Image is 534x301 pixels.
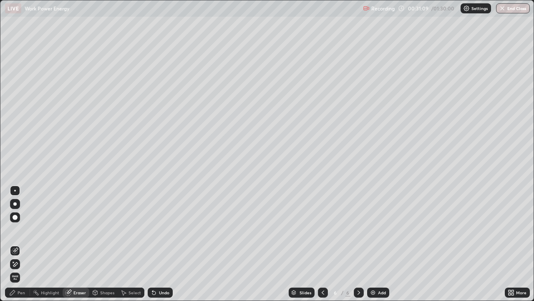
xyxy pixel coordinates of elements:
div: Shapes [100,291,114,295]
div: Undo [159,291,169,295]
span: Erase all [10,275,20,280]
div: 6 [345,289,350,296]
div: Pen [18,291,25,295]
img: recording.375f2c34.svg [363,5,370,12]
img: end-class-cross [499,5,506,12]
p: LIVE [8,5,19,12]
div: 6 [331,290,340,295]
div: Highlight [41,291,59,295]
div: / [341,290,344,295]
button: End Class [496,3,530,13]
div: Add [378,291,386,295]
p: Recording [371,5,395,12]
div: Eraser [73,291,86,295]
div: More [516,291,526,295]
div: Slides [300,291,311,295]
p: Settings [471,6,488,10]
div: Select [128,291,141,295]
img: class-settings-icons [463,5,470,12]
img: add-slide-button [370,289,376,296]
p: Work Power Energy [25,5,69,12]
